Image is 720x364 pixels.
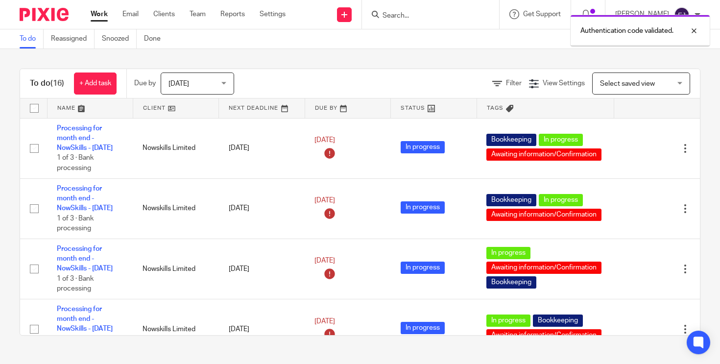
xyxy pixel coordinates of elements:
[190,9,206,19] a: Team
[580,26,673,36] p: Authentication code validated.
[486,262,601,274] span: Awaiting information/Confirmation
[486,247,530,259] span: In progress
[506,80,522,87] span: Filter
[539,134,583,146] span: In progress
[57,306,113,333] a: Processing for month end - NowSkills - [DATE]
[57,275,94,292] span: 1 of 3 · Bank processing
[219,118,305,178] td: [DATE]
[260,9,286,19] a: Settings
[133,178,218,239] td: Nowskills Limited
[144,29,168,49] a: Done
[401,262,445,274] span: In progress
[539,194,583,206] span: In progress
[486,134,536,146] span: Bookkeeping
[314,137,335,144] span: [DATE]
[220,9,245,19] a: Reports
[57,155,94,172] span: 1 of 3 · Bank processing
[57,245,113,272] a: Processing for month end - NowSkills - [DATE]
[314,258,335,265] span: [DATE]
[51,29,95,49] a: Reassigned
[91,9,108,19] a: Work
[57,215,94,232] span: 1 of 3 · Bank processing
[219,178,305,239] td: [DATE]
[50,79,64,87] span: (16)
[401,141,445,153] span: In progress
[57,185,113,212] a: Processing for month end - NowSkills - [DATE]
[486,148,601,161] span: Awaiting information/Confirmation
[314,197,335,204] span: [DATE]
[74,73,117,95] a: + Add task
[122,9,139,19] a: Email
[401,322,445,334] span: In progress
[133,239,218,299] td: Nowskills Limited
[486,315,530,327] span: In progress
[543,80,585,87] span: View Settings
[133,118,218,178] td: Nowskills Limited
[30,78,64,89] h1: To do
[314,318,335,325] span: [DATE]
[168,80,189,87] span: [DATE]
[102,29,137,49] a: Snoozed
[20,8,69,21] img: Pixie
[219,239,305,299] td: [DATE]
[674,7,690,23] img: svg%3E
[57,125,113,152] a: Processing for month end - NowSkills - [DATE]
[487,105,504,111] span: Tags
[153,9,175,19] a: Clients
[600,80,655,87] span: Select saved view
[486,209,601,221] span: Awaiting information/Confirmation
[486,329,601,341] span: Awaiting information/Confirmation
[20,29,44,49] a: To do
[486,194,536,206] span: Bookkeeping
[134,78,156,88] p: Due by
[133,299,218,359] td: Nowskills Limited
[533,315,583,327] span: Bookkeeping
[486,276,536,289] span: Bookkeeping
[219,299,305,359] td: [DATE]
[401,201,445,214] span: In progress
